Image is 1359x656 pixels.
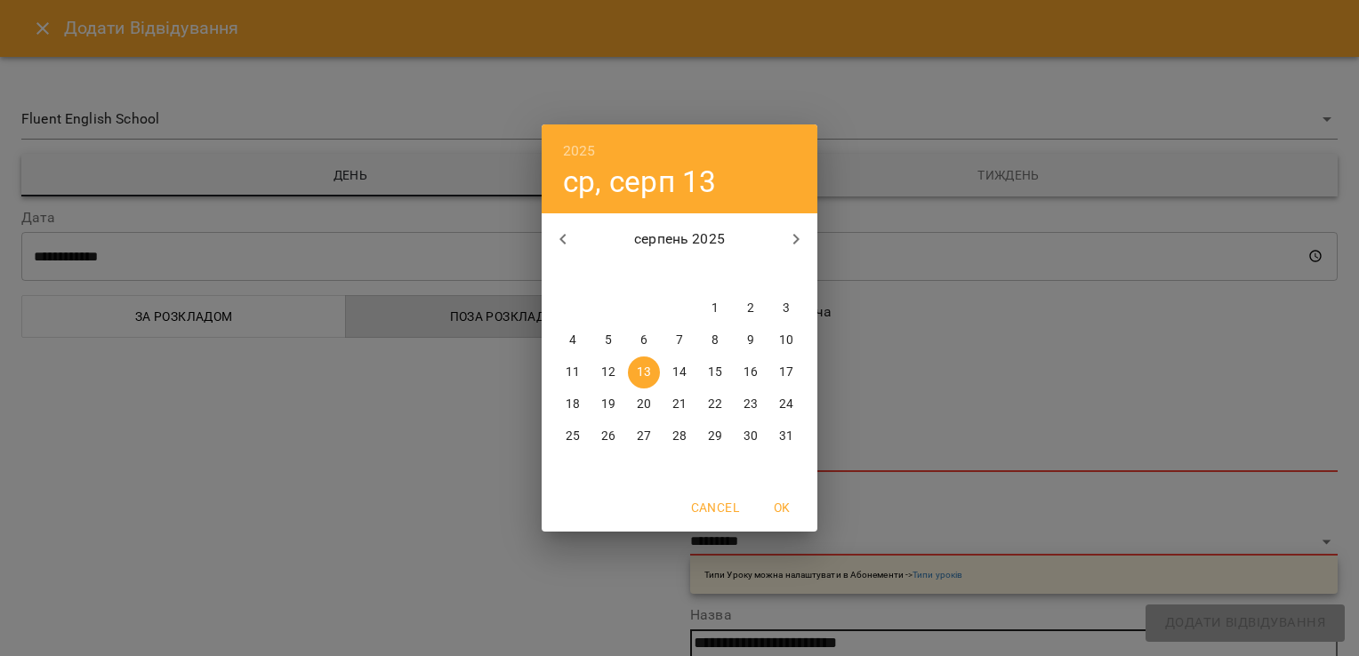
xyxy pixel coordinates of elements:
[672,364,687,381] p: 14
[699,266,731,284] span: пт
[637,364,651,381] p: 13
[744,428,758,445] p: 30
[628,324,660,356] button: 6
[663,388,696,420] button: 21
[779,332,793,349] p: 10
[747,332,754,349] p: 9
[708,428,722,445] p: 29
[735,266,767,284] span: сб
[566,396,580,413] p: 18
[699,388,731,420] button: 22
[601,396,615,413] p: 19
[601,364,615,381] p: 12
[592,420,624,452] button: 26
[770,356,802,388] button: 17
[753,492,810,524] button: OK
[708,364,722,381] p: 15
[663,420,696,452] button: 28
[676,332,683,349] p: 7
[744,396,758,413] p: 23
[699,324,731,356] button: 8
[779,396,793,413] p: 24
[557,324,589,356] button: 4
[592,266,624,284] span: вт
[770,266,802,284] span: нд
[557,420,589,452] button: 25
[557,388,589,420] button: 18
[735,324,767,356] button: 9
[637,396,651,413] p: 20
[569,332,576,349] p: 4
[628,356,660,388] button: 13
[563,139,596,164] button: 2025
[770,388,802,420] button: 24
[699,356,731,388] button: 15
[735,356,767,388] button: 16
[640,332,647,349] p: 6
[699,420,731,452] button: 29
[628,420,660,452] button: 27
[592,356,624,388] button: 12
[637,428,651,445] p: 27
[699,292,731,324] button: 1
[783,300,790,317] p: 3
[684,492,746,524] button: Cancel
[663,266,696,284] span: чт
[628,266,660,284] span: ср
[691,497,739,518] span: Cancel
[663,324,696,356] button: 7
[557,266,589,284] span: пн
[779,364,793,381] p: 17
[735,420,767,452] button: 30
[712,332,719,349] p: 8
[770,324,802,356] button: 10
[735,292,767,324] button: 2
[628,388,660,420] button: 20
[712,300,719,317] p: 1
[566,428,580,445] p: 25
[566,364,580,381] p: 11
[601,428,615,445] p: 26
[770,292,802,324] button: 3
[760,497,803,518] span: OK
[747,300,754,317] p: 2
[592,388,624,420] button: 19
[708,396,722,413] p: 22
[563,164,717,200] button: ср, серп 13
[592,324,624,356] button: 5
[744,364,758,381] p: 16
[663,356,696,388] button: 14
[779,428,793,445] p: 31
[672,428,687,445] p: 28
[735,388,767,420] button: 23
[605,332,612,349] p: 5
[770,420,802,452] button: 31
[584,228,776,250] p: серпень 2025
[557,356,589,388] button: 11
[672,396,687,413] p: 21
